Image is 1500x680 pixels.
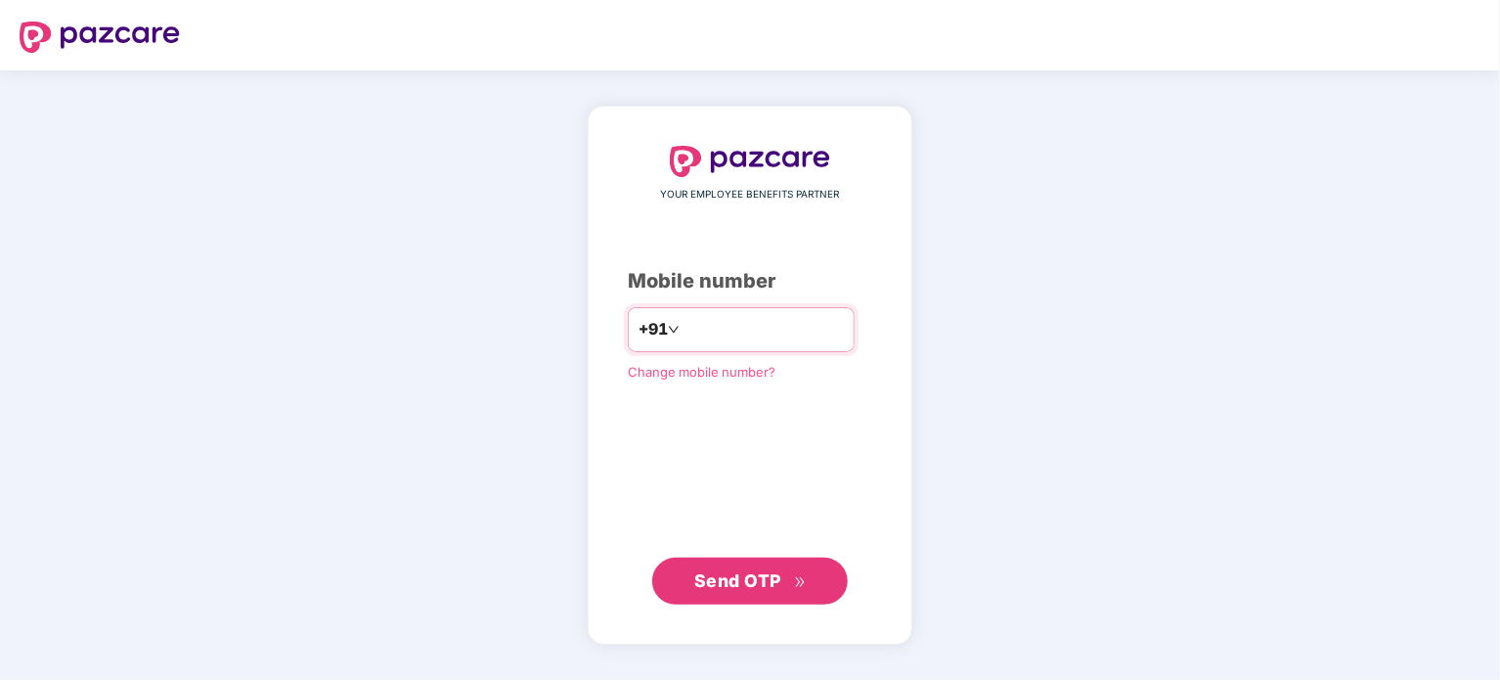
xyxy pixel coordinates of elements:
[628,266,872,296] div: Mobile number
[794,576,807,589] span: double-right
[20,22,180,53] img: logo
[628,364,775,380] a: Change mobile number?
[668,324,680,336] span: down
[661,187,840,203] span: YOUR EMPLOYEE BENEFITS PARTNER
[694,570,781,591] span: Send OTP
[639,317,668,341] span: +91
[670,146,830,177] img: logo
[652,558,848,605] button: Send OTPdouble-right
